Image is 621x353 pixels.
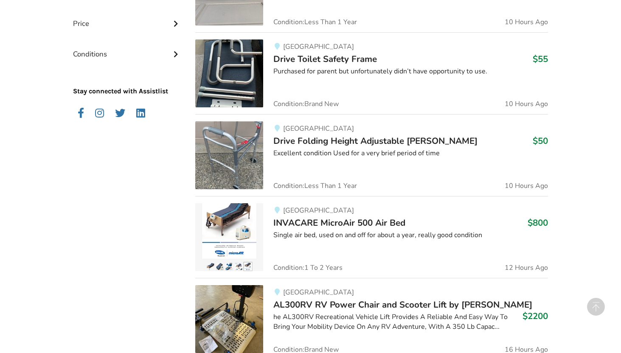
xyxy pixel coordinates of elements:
[273,135,478,147] span: Drive Folding Height Adjustable [PERSON_NAME]
[273,264,343,271] span: Condition: 1 To 2 Years
[523,311,548,322] h3: $2200
[273,312,548,332] div: he AL300RV Recreational Vehicle Lift Provides A Reliable And Easy Way To Bring Your Mobility Devi...
[533,53,548,64] h3: $55
[533,135,548,146] h3: $50
[273,230,548,240] div: Single air bed, used on and off for about a year, really good condition
[73,2,182,32] div: Price
[273,299,532,311] span: AL300RV RV Power Chair and Scooter Lift by [PERSON_NAME]
[195,196,548,278] a: bedroom equipment-invacare microair 500 air bed[GEOGRAPHIC_DATA]INVACARE MicroAir 500 Air Bed$800...
[73,63,182,96] p: Stay connected with Assistlist
[273,346,339,353] span: Condition: Brand New
[195,39,263,107] img: bathroom safety-drive toilet safety frame
[505,182,548,189] span: 10 Hours Ago
[273,182,357,189] span: Condition: Less Than 1 Year
[273,67,548,76] div: Purchased for parent but unfortunately didn’t have opportunity to use.
[195,203,263,271] img: bedroom equipment-invacare microair 500 air bed
[195,32,548,114] a: bathroom safety-drive toilet safety frame[GEOGRAPHIC_DATA]Drive Toilet Safety Frame$55Purchased f...
[273,217,405,229] span: INVACARE MicroAir 500 Air Bed
[505,19,548,25] span: 10 Hours Ago
[505,264,548,271] span: 12 Hours Ago
[505,101,548,107] span: 10 Hours Ago
[273,101,339,107] span: Condition: Brand New
[195,121,263,189] img: mobility-drive folding height adjustable walker
[273,19,357,25] span: Condition: Less Than 1 Year
[283,124,354,133] span: [GEOGRAPHIC_DATA]
[273,53,377,65] span: Drive Toilet Safety Frame
[505,346,548,353] span: 16 Hours Ago
[283,206,354,215] span: [GEOGRAPHIC_DATA]
[283,42,354,51] span: [GEOGRAPHIC_DATA]
[273,148,548,158] div: Excellent condition Used for a very brief period of time
[195,285,263,353] img: mobility-al300rv rv power chair and scooter lift by harmar
[283,288,354,297] span: [GEOGRAPHIC_DATA]
[528,217,548,228] h3: $800
[73,33,182,63] div: Conditions
[195,114,548,196] a: mobility-drive folding height adjustable walker [GEOGRAPHIC_DATA]Drive Folding Height Adjustable ...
